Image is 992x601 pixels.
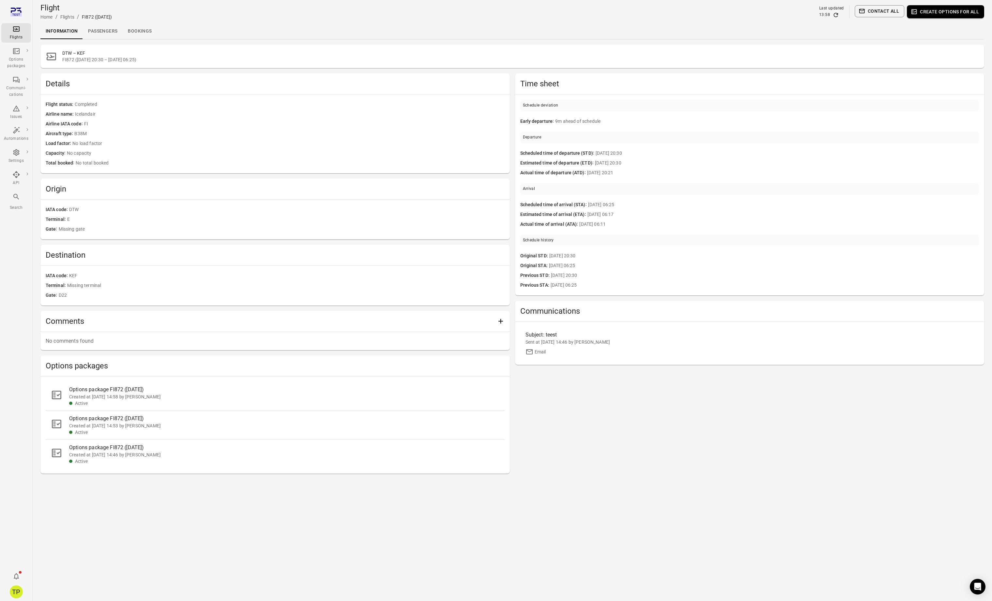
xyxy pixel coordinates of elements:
[595,160,979,167] span: [DATE] 20:30
[587,211,979,218] span: [DATE] 06:17
[40,14,53,20] a: Home
[69,206,504,213] span: DTW
[549,252,979,260] span: [DATE] 20:30
[69,386,499,394] div: Options package FI872 ([DATE])
[46,411,505,439] a: Options package FI872 ([DATE])Created at [DATE] 14:53 by [PERSON_NAME]Active
[4,56,28,69] div: Options packages
[1,124,31,144] a: Automations
[520,118,555,125] span: Early departure
[4,205,28,211] div: Search
[46,121,84,128] span: Airline IATA code
[46,316,494,326] h2: Comments
[520,327,979,360] a: Subject: teestSent at [DATE] 14:46 by [PERSON_NAME]Email
[75,458,499,465] div: Active
[69,451,499,458] div: Created at [DATE] 14:46 by [PERSON_NAME]
[46,226,59,233] span: Gate
[69,415,499,422] div: Options package FI872 ([DATE])
[523,237,554,244] div: Schedule history
[1,23,31,43] a: Flights
[520,262,549,269] span: Original STA
[523,102,558,109] div: Schedule deviation
[1,45,31,71] a: Options packages
[1,74,31,100] a: Communi-cations
[75,429,499,436] div: Active
[555,118,979,125] span: 9m ahead of schedule
[587,169,979,177] span: [DATE] 20:21
[1,103,31,122] a: Issues
[67,216,505,223] span: E
[855,5,904,17] button: Contact all
[526,331,862,339] div: Subject: teest
[596,150,979,157] span: [DATE] 20:30
[83,23,123,39] a: Passengers
[59,292,505,299] span: D22
[588,201,979,208] span: [DATE] 06:25
[549,262,979,269] span: [DATE] 06:25
[46,216,67,223] span: Terminal
[520,201,588,208] span: Scheduled time of arrival (STA)
[76,160,504,167] span: No total booked
[46,101,75,108] span: Flight status
[520,79,979,89] h2: Time sheet
[523,186,535,192] div: Arrival
[520,282,551,289] span: Previous STA
[69,422,499,429] div: Created at [DATE] 14:53 by [PERSON_NAME]
[46,160,76,167] span: Total booked
[46,150,67,157] span: Capacity
[40,3,112,13] h1: Flight
[520,306,979,316] h2: Communications
[819,5,844,12] div: Last updated
[551,282,979,289] span: [DATE] 06:25
[4,34,28,41] div: Flights
[535,349,546,355] div: Email
[46,272,69,279] span: IATA code
[62,56,979,63] span: FI872 ([DATE] 20:30 – [DATE] 06:25)
[46,282,67,289] span: Terminal
[4,180,28,186] div: API
[46,140,72,147] span: Load factor
[1,147,31,166] a: Settings
[526,339,974,345] div: Sent at [DATE] 14:46 by [PERSON_NAME]
[62,50,979,56] h2: DTW – KEF
[59,226,505,233] span: Missing gate
[523,134,541,141] div: Departure
[520,150,596,157] span: Scheduled time of departure (STD)
[55,13,58,21] li: /
[69,394,499,400] div: Created at [DATE] 14:58 by [PERSON_NAME]
[551,272,979,279] span: [DATE] 20:30
[75,400,499,407] div: Active
[72,140,504,147] span: No load factor
[520,211,587,218] span: Estimated time of arrival (ETA)
[520,252,549,260] span: Original STD
[46,292,59,299] span: Gate
[69,444,499,451] div: Options package FI872 ([DATE])
[123,23,157,39] a: Bookings
[60,14,74,20] a: Flights
[833,12,839,18] button: Refresh data
[907,5,984,18] button: Create options for all
[46,440,505,468] a: Options package FI872 ([DATE])Created at [DATE] 14:46 by [PERSON_NAME]Active
[7,583,25,601] button: Tómas Páll Máté
[494,315,507,328] button: Add comment
[77,13,79,21] li: /
[46,111,75,118] span: Airline name
[520,221,580,228] span: Actual time of arrival (ATA)
[46,184,505,194] h2: Origin
[46,382,505,410] a: Options package FI872 ([DATE])Created at [DATE] 14:58 by [PERSON_NAME]Active
[82,14,112,20] div: FI872 ([DATE])
[46,79,505,89] h2: Details
[40,13,112,21] nav: Breadcrumbs
[75,111,504,118] span: Icelandair
[46,337,505,345] p: No comments found
[74,130,504,137] span: B38M
[4,158,28,164] div: Settings
[75,101,504,108] span: Completed
[819,12,830,18] div: 13:58
[40,23,984,39] div: Local navigation
[970,579,985,594] div: Open Intercom Messenger
[4,114,28,120] div: Issues
[67,282,505,289] span: Missing terminal
[69,272,504,279] span: KEF
[40,23,83,39] a: Information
